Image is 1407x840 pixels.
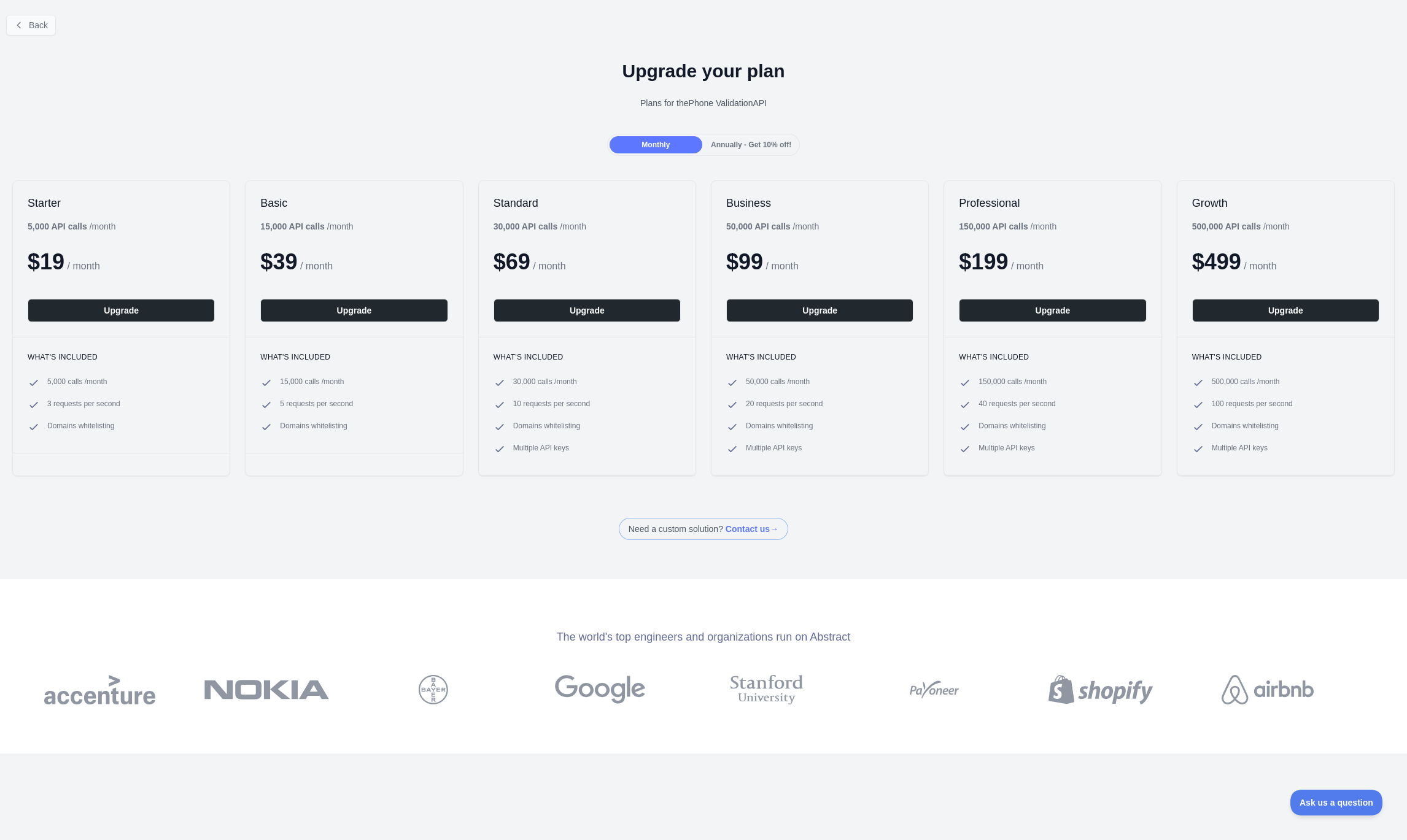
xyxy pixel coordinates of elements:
div: / month [959,220,1056,233]
span: $ 99 [726,249,763,274]
h2: Professional [959,196,1146,210]
div: / month [494,220,586,233]
h2: Business [726,196,913,210]
span: $ 199 [959,249,1008,274]
iframe: Toggle Customer Support [1290,790,1382,815]
h2: Standard [494,196,681,210]
b: 50,000 API calls [726,222,791,231]
div: / month [726,220,819,233]
b: 150,000 API calls [959,222,1028,231]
